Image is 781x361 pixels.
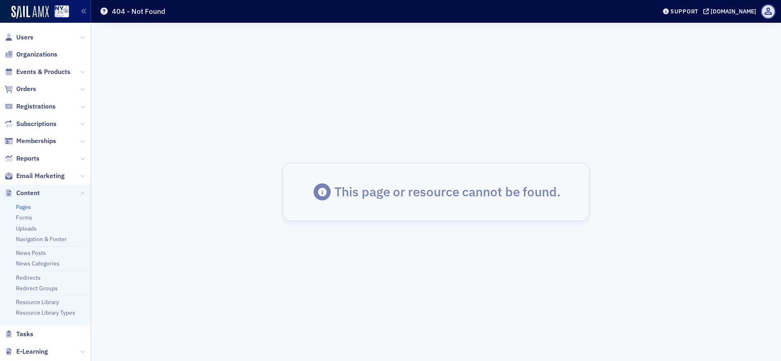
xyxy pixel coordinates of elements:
a: E-Learning [4,347,48,356]
span: Reports [16,154,39,163]
span: Subscriptions [16,120,57,128]
button: [DOMAIN_NAME] [703,9,759,14]
span: E-Learning [16,347,48,356]
span: Content [16,189,40,198]
span: Email Marketing [16,172,65,180]
a: Pages [16,203,31,211]
a: Tasks [4,330,33,339]
a: News Categories [16,260,59,267]
span: Users [16,33,33,42]
a: Forms [16,214,32,221]
span: Tasks [16,330,33,339]
div: This page or resource cannot be found. [334,184,561,200]
span: Registrations [16,102,56,111]
span: Organizations [16,50,57,59]
a: Resource Library Types [16,309,75,316]
a: News Posts [16,249,46,257]
span: Events & Products [16,67,70,76]
a: Organizations [4,50,57,59]
span: Orders [16,85,36,94]
a: Registrations [4,102,56,111]
a: Uploads [16,225,37,232]
img: SailAMX [11,6,49,19]
div: Support [670,8,698,15]
a: Redirects [16,274,41,281]
a: View Homepage [49,5,69,19]
a: Orders [4,85,36,94]
div: [DOMAIN_NAME] [711,8,756,15]
a: Users [4,33,33,42]
a: Content [4,189,40,198]
a: Email Marketing [4,172,65,180]
a: Navigation & Footer [16,235,67,243]
a: Reports [4,154,39,163]
h1: 404 - Not Found [112,7,165,16]
a: Subscriptions [4,120,57,128]
a: Memberships [4,137,56,146]
a: Resource Library [16,298,59,306]
span: Profile [761,4,775,19]
a: Redirect Groups [16,285,58,292]
img: SailAMX [55,5,69,18]
a: Events & Products [4,67,70,76]
span: Memberships [16,137,56,146]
